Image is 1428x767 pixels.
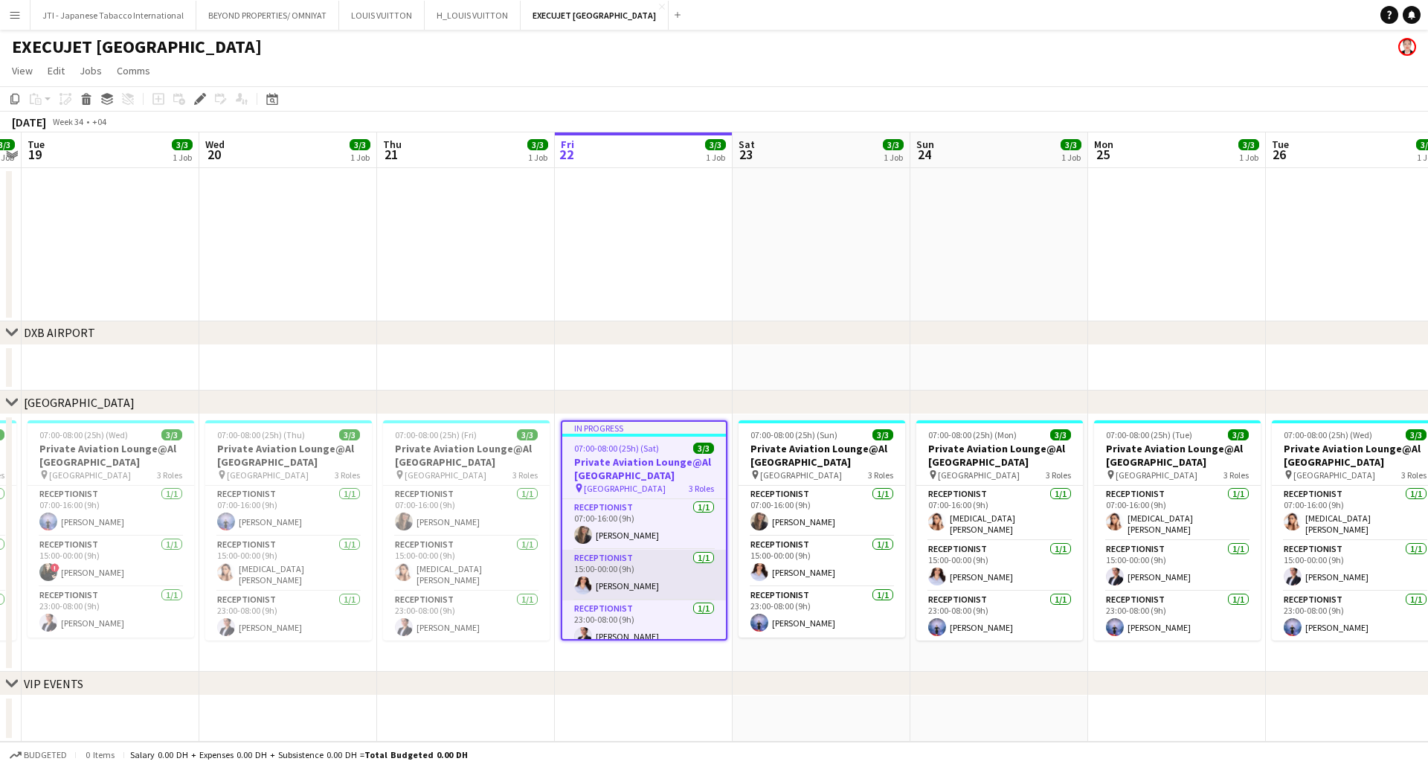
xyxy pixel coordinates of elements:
app-card-role: Receptionist1/123:00-08:00 (9h)[PERSON_NAME] [916,592,1083,643]
h3: Private Aviation Lounge@Al [GEOGRAPHIC_DATA] [916,443,1083,469]
span: [GEOGRAPHIC_DATA] [1293,469,1375,481]
span: 3/3 [872,430,893,441]
app-user-avatar: Hanna Emia [1398,38,1416,56]
app-card-role: Receptionist1/107:00-16:00 (9h)[PERSON_NAME] [28,487,194,537]
span: 3/3 [350,139,370,150]
app-job-card: In progress07:00-08:00 (25h) (Sat)3/3Private Aviation Lounge@Al [GEOGRAPHIC_DATA] [GEOGRAPHIC_DAT... [561,421,727,641]
div: [DATE] [12,115,46,129]
app-job-card: 07:00-08:00 (25h) (Fri)3/3Private Aviation Lounge@Al [GEOGRAPHIC_DATA] [GEOGRAPHIC_DATA]3 RolesRe... [383,421,550,641]
span: [GEOGRAPHIC_DATA] [49,469,131,481]
span: Comms [117,64,150,77]
app-card-role: Receptionist1/115:00-00:00 (9h)[PERSON_NAME] [1094,542,1261,592]
span: 3/3 [172,139,193,150]
app-job-card: 07:00-08:00 (25h) (Tue)3/3Private Aviation Lounge@Al [GEOGRAPHIC_DATA] [GEOGRAPHIC_DATA]3 RolesRe... [1094,421,1261,641]
span: 07:00-08:00 (25h) (Fri) [395,430,477,441]
span: 3/3 [693,443,714,455]
span: 07:00-08:00 (25h) (Tue) [1106,430,1192,441]
span: 3 Roles [157,469,182,481]
button: BEYOND PROPERTIES/ OMNIYAT [196,1,339,30]
a: Jobs [74,61,108,80]
span: Budgeted [24,750,67,760]
span: [GEOGRAPHIC_DATA] [405,469,486,481]
span: Sat [739,138,755,151]
h1: EXECUJET [GEOGRAPHIC_DATA] [12,36,262,58]
app-card-role: Receptionist1/123:00-08:00 (9h)[PERSON_NAME] [383,592,550,643]
app-card-role: Receptionist1/107:00-16:00 (9h)[PERSON_NAME] [562,500,726,551]
app-card-role: Receptionist1/107:00-16:00 (9h)[PERSON_NAME] [383,487,550,537]
app-card-role: Receptionist1/107:00-16:00 (9h)[PERSON_NAME] [739,487,905,537]
span: 3 Roles [689,483,714,494]
span: Thu [383,138,402,151]
span: 3 Roles [1046,469,1071,481]
app-job-card: 07:00-08:00 (25h) (Thu)3/3Private Aviation Lounge@Al [GEOGRAPHIC_DATA] [GEOGRAPHIC_DATA]3 RolesRe... [205,421,372,641]
app-card-role: Receptionist1/115:00-00:00 (9h)[PERSON_NAME] [562,551,726,601]
span: Tue [1272,138,1289,151]
span: 07:00-08:00 (25h) (Mon) [928,430,1017,441]
app-card-role: Receptionist1/115:00-00:00 (9h)![PERSON_NAME] [28,537,194,588]
span: Edit [48,64,65,77]
div: In progress [562,423,726,434]
app-card-role: Receptionist1/123:00-08:00 (9h)[PERSON_NAME] [562,601,726,652]
div: VIP EVENTS [24,676,83,691]
h3: Private Aviation Lounge@Al [GEOGRAPHIC_DATA] [739,443,905,469]
button: H_LOUIS VUITTON [425,1,521,30]
span: 3 Roles [1401,469,1427,481]
span: 07:00-08:00 (25h) (Thu) [217,430,305,441]
span: Fri [561,138,574,151]
span: 07:00-08:00 (25h) (Sun) [750,430,837,441]
span: 23 [736,146,755,163]
div: 1 Job [1239,152,1258,163]
div: Salary 0.00 DH + Expenses 0.00 DH + Subsistence 0.00 DH = [130,749,468,760]
div: 1 Job [1061,152,1081,163]
span: ! [51,564,59,573]
span: 3/3 [517,430,538,441]
div: DXB AIRPORT [24,325,95,340]
span: 3 Roles [1223,469,1249,481]
span: [GEOGRAPHIC_DATA] [938,469,1020,481]
app-job-card: 07:00-08:00 (25h) (Wed)3/3Private Aviation Lounge@Al [GEOGRAPHIC_DATA] [GEOGRAPHIC_DATA]3 RolesRe... [28,421,194,638]
span: Tue [28,138,45,151]
span: Week 34 [49,116,86,127]
app-job-card: 07:00-08:00 (25h) (Mon)3/3Private Aviation Lounge@Al [GEOGRAPHIC_DATA] [GEOGRAPHIC_DATA]3 RolesRe... [916,421,1083,641]
span: 19 [25,146,45,163]
span: 3/3 [705,139,726,150]
h3: Private Aviation Lounge@Al [GEOGRAPHIC_DATA] [28,443,194,469]
h3: Private Aviation Lounge@Al [GEOGRAPHIC_DATA] [205,443,372,469]
span: Jobs [80,64,102,77]
span: 24 [914,146,934,163]
div: 1 Job [706,152,725,163]
button: LOUIS VUITTON [339,1,425,30]
h3: Private Aviation Lounge@Al [GEOGRAPHIC_DATA] [383,443,550,469]
span: 3/3 [339,430,360,441]
span: 20 [203,146,225,163]
span: Total Budgeted 0.00 DH [364,749,468,760]
span: View [12,64,33,77]
button: Budgeted [7,747,69,763]
span: Mon [1094,138,1113,151]
app-card-role: Receptionist1/115:00-00:00 (9h)[MEDICAL_DATA][PERSON_NAME] [383,537,550,592]
span: [GEOGRAPHIC_DATA] [584,483,666,494]
a: View [6,61,39,80]
span: 0 items [82,749,118,760]
span: 3/3 [527,139,548,150]
h3: Private Aviation Lounge@Al [GEOGRAPHIC_DATA] [562,456,726,483]
div: 1 Job [173,152,192,163]
app-card-role: Receptionist1/107:00-16:00 (9h)[MEDICAL_DATA][PERSON_NAME] [916,487,1083,542]
app-job-card: 07:00-08:00 (25h) (Sun)3/3Private Aviation Lounge@Al [GEOGRAPHIC_DATA] [GEOGRAPHIC_DATA]3 RolesRe... [739,421,905,638]
span: 3/3 [1050,430,1071,441]
div: [GEOGRAPHIC_DATA] [24,395,135,410]
span: 3/3 [1228,430,1249,441]
a: Comms [111,61,156,80]
div: 1 Job [884,152,903,163]
span: [GEOGRAPHIC_DATA] [1116,469,1197,481]
app-card-role: Receptionist1/123:00-08:00 (9h)[PERSON_NAME] [205,592,372,643]
span: 26 [1270,146,1289,163]
span: 3/3 [1406,430,1427,441]
div: 1 Job [528,152,547,163]
span: 3/3 [1061,139,1081,150]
